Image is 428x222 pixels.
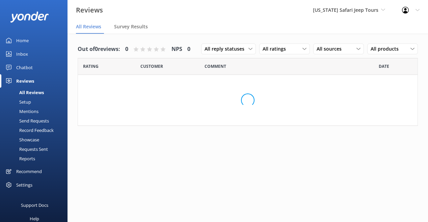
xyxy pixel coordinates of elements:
[83,63,99,70] span: Date
[4,144,68,154] a: Requests Sent
[313,7,378,13] span: [US_STATE] Safari Jeep Tours
[4,88,44,97] div: All Reviews
[16,47,28,61] div: Inbox
[4,144,48,154] div: Requests Sent
[4,135,68,144] a: Showcase
[78,45,120,54] h4: Out of 0 reviews:
[317,45,346,53] span: All sources
[4,97,68,107] a: Setup
[114,23,148,30] span: Survey Results
[76,5,103,16] h3: Reviews
[4,126,68,135] a: Record Feedback
[205,63,226,70] span: Question
[4,88,68,97] a: All Reviews
[76,23,101,30] span: All Reviews
[371,45,403,53] span: All products
[4,107,68,116] a: Mentions
[4,154,68,163] a: Reports
[10,11,49,23] img: yonder-white-logo.png
[4,135,39,144] div: Showcase
[21,198,48,212] div: Support Docs
[125,45,128,54] h4: 0
[187,45,190,54] h4: 0
[379,63,389,70] span: Date
[4,154,35,163] div: Reports
[4,116,68,126] a: Send Requests
[4,126,54,135] div: Record Feedback
[16,34,29,47] div: Home
[16,61,33,74] div: Chatbot
[16,74,34,88] div: Reviews
[16,165,42,178] div: Recommend
[140,63,163,70] span: Date
[171,45,182,54] h4: NPS
[16,178,32,192] div: Settings
[4,107,38,116] div: Mentions
[4,97,31,107] div: Setup
[205,45,248,53] span: All reply statuses
[263,45,290,53] span: All ratings
[4,116,49,126] div: Send Requests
